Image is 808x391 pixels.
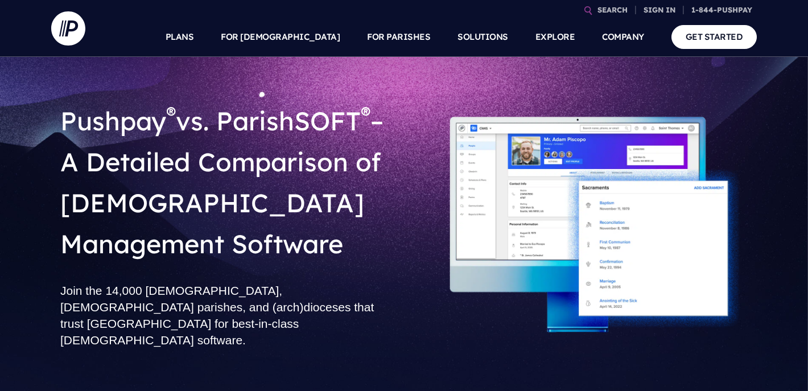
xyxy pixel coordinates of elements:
[535,17,575,57] a: EXPLORE
[361,101,370,125] sup: ®
[60,91,395,273] h1: Pushpay vs. ParishSOFT – A Detailed Comparison of [DEMOGRAPHIC_DATA] Management Software
[166,101,176,125] sup: ®
[457,17,508,57] a: SOLUTIONS
[166,17,194,57] a: PLANS
[221,17,340,57] a: FOR [DEMOGRAPHIC_DATA]
[671,25,757,48] a: GET STARTED
[602,17,644,57] a: COMPANY
[413,115,748,126] picture: comp-sac-track
[60,273,395,357] h2: Join the 14,000 [DEMOGRAPHIC_DATA], [DEMOGRAPHIC_DATA] parishes, and (arch)dioceses that trust [G...
[367,17,430,57] a: FOR PARISHES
